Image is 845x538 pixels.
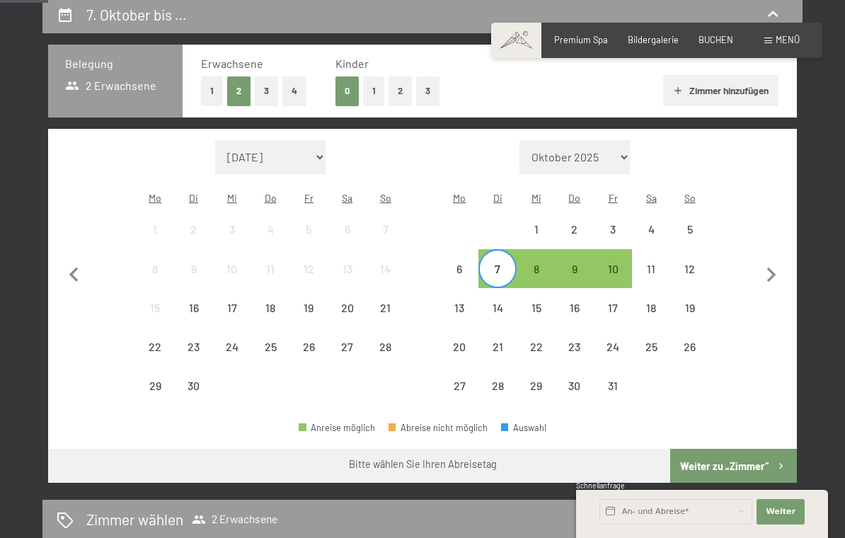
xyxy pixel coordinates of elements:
[594,367,632,405] div: Fri Oct 31 2025
[699,34,733,45] span: BUCHEN
[480,302,515,338] div: 14
[289,289,328,327] div: Abreise nicht möglich
[595,302,631,338] div: 17
[174,289,212,327] div: Abreise nicht möglich
[368,341,403,377] div: 28
[594,328,632,366] div: Fri Oct 24 2025
[632,210,670,248] div: Sat Oct 04 2025
[628,34,679,45] span: Bildergalerie
[213,210,251,248] div: Abreise nicht möglich
[367,289,405,327] div: Sun Sep 21 2025
[253,224,288,259] div: 4
[174,249,212,287] div: Abreise nicht möglich
[251,249,289,287] div: Thu Sep 11 2025
[671,249,709,287] div: Sun Oct 12 2025
[442,302,477,338] div: 13
[670,449,797,483] button: Weiter zu „Zimmer“
[330,224,365,259] div: 6
[176,380,211,416] div: 30
[176,302,211,338] div: 16
[556,249,594,287] div: Abreise möglich
[609,192,618,204] abbr: Freitag
[251,328,289,366] div: Thu Sep 25 2025
[632,328,670,366] div: Abreise nicht möglich
[672,302,708,338] div: 19
[214,302,250,338] div: 17
[478,249,517,287] div: Tue Oct 07 2025
[251,289,289,327] div: Thu Sep 18 2025
[201,76,223,105] button: 1
[632,210,670,248] div: Abreise nicht möglich
[213,328,251,366] div: Abreise nicht möglich
[672,263,708,299] div: 12
[554,34,608,45] a: Premium Spa
[531,192,541,204] abbr: Mittwoch
[517,367,555,405] div: Abreise nicht möglich
[416,76,439,105] button: 3
[189,192,198,204] abbr: Dienstag
[328,210,367,248] div: Abreise nicht möglich
[518,224,553,259] div: 1
[633,341,669,377] div: 25
[556,210,594,248] div: Abreise nicht möglich
[594,328,632,366] div: Abreise nicht möglich
[757,499,805,525] button: Weiter
[136,367,174,405] div: Mon Sep 29 2025
[478,289,517,327] div: Tue Oct 14 2025
[517,367,555,405] div: Wed Oct 29 2025
[671,328,709,366] div: Abreise nicht möglich
[632,249,670,287] div: Abreise nicht möglich
[192,513,277,527] span: 2 Erwachsene
[282,76,306,105] button: 4
[289,249,328,287] div: Abreise nicht möglich
[328,249,367,287] div: Abreise nicht möglich
[174,367,212,405] div: Abreise nicht möglich
[453,192,466,204] abbr: Montag
[594,289,632,327] div: Abreise nicht möglich
[389,76,412,105] button: 2
[136,367,174,405] div: Abreise nicht möglich
[137,302,173,338] div: 15
[136,289,174,327] div: Mon Sep 15 2025
[776,34,800,45] span: Menü
[86,509,183,530] h2: Zimmer wählen
[213,210,251,248] div: Wed Sep 03 2025
[289,328,328,366] div: Fri Sep 26 2025
[440,289,478,327] div: Abreise nicht möglich
[367,249,405,287] div: Sun Sep 14 2025
[251,289,289,327] div: Abreise nicht möglich
[86,6,187,23] h2: 7. Oktober bis …
[289,210,328,248] div: Fri Sep 05 2025
[330,302,365,338] div: 20
[137,263,173,299] div: 8
[557,263,592,299] div: 9
[255,76,278,105] button: 3
[557,224,592,259] div: 2
[291,302,326,338] div: 19
[335,76,359,105] button: 0
[671,249,709,287] div: Abreise nicht möglich
[576,481,625,490] span: Schnellanfrage
[557,341,592,377] div: 23
[367,210,405,248] div: Abreise nicht möglich
[595,224,631,259] div: 3
[174,289,212,327] div: Tue Sep 16 2025
[251,210,289,248] div: Thu Sep 04 2025
[367,328,405,366] div: Sun Sep 28 2025
[671,210,709,248] div: Sun Oct 05 2025
[328,289,367,327] div: Abreise nicht möglich
[493,192,502,204] abbr: Dienstag
[289,210,328,248] div: Abreise nicht möglich
[663,75,778,106] button: Zimmer hinzufügen
[757,140,786,406] button: Nächster Monat
[214,263,250,299] div: 10
[363,76,385,105] button: 1
[594,210,632,248] div: Abreise nicht möglich
[480,263,515,299] div: 7
[251,249,289,287] div: Abreise nicht möglich
[289,328,328,366] div: Abreise nicht möglich
[299,423,375,433] div: Anreise möglich
[672,224,708,259] div: 5
[201,57,263,70] span: Erwachsene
